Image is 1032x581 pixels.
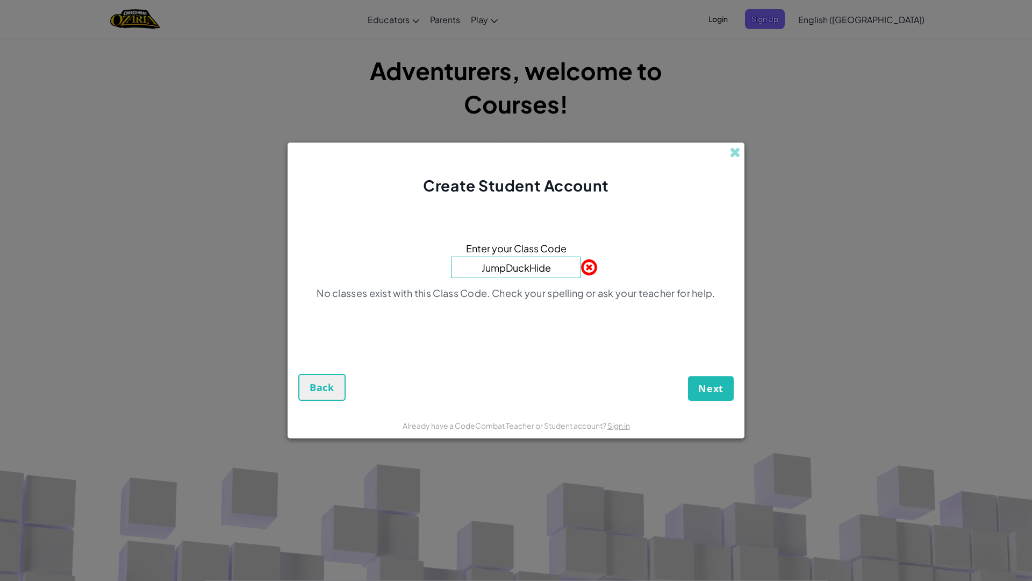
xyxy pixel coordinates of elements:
span: Next [698,382,723,395]
span: Create Student Account [423,176,608,195]
span: Already have a CodeCombat Teacher or Student account? [403,421,607,430]
span: Enter your Class Code [466,240,567,256]
p: No classes exist with this Class Code. Check your spelling or ask your teacher for help. [317,287,715,300]
button: Next [688,376,734,401]
span: Back [310,381,334,394]
a: Sign in [607,421,630,430]
button: Back [298,374,346,401]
